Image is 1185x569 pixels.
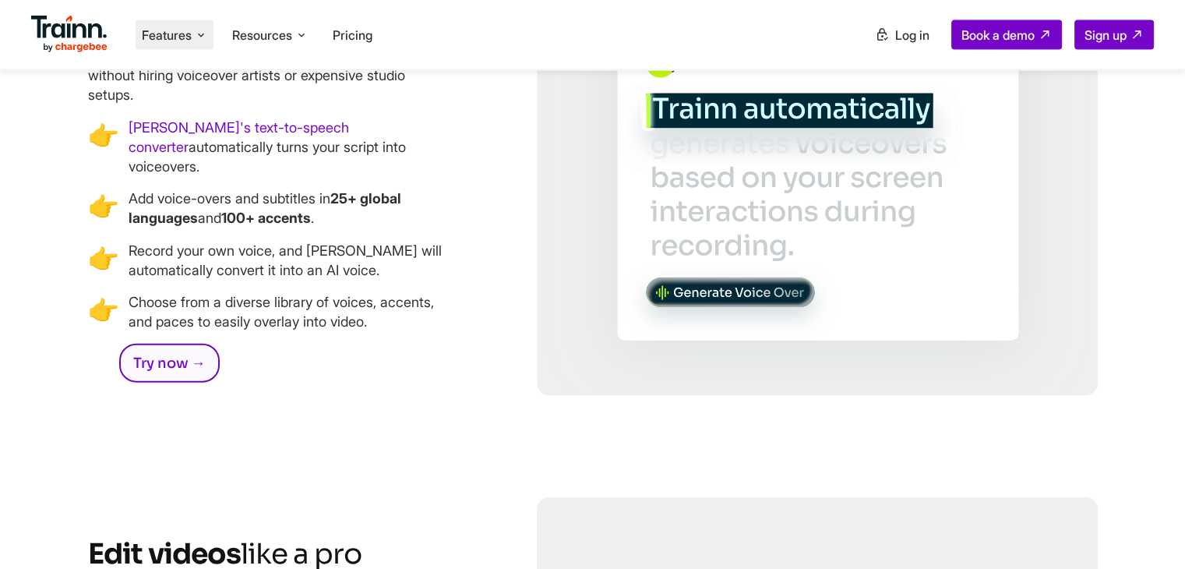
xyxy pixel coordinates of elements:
[951,20,1062,50] a: Book a demo
[88,241,119,280] span: 👉
[129,241,448,280] p: Record your own voice, and [PERSON_NAME] will automatically convert it into an AI voice.
[31,16,108,53] img: Trainn Logo
[129,189,448,228] p: Add voice-overs and subtitles in and .
[129,119,349,155] a: [PERSON_NAME]'s text-to-speech converter
[119,344,220,383] a: Try now →
[1084,27,1127,43] span: Sign up
[142,27,192,44] span: Features
[129,118,448,177] p: automatically turns your script into voiceovers.
[1074,20,1154,50] a: Sign up
[333,27,372,43] a: Pricing
[866,21,939,49] a: Log in
[88,189,119,228] span: 👉
[1107,494,1185,569] iframe: Chat Widget
[232,27,292,44] span: Resources
[895,27,929,43] span: Log in
[88,46,407,105] p: Create videos with high-quality audio at scale without hiring voiceover artists or expensive stud...
[221,210,311,226] b: 100+ accents
[88,118,119,177] span: 👉
[88,292,119,331] span: 👉
[129,292,448,331] p: Choose from a diverse library of voices, accents, and paces to easily overlay into video.
[961,27,1035,43] span: Book a demo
